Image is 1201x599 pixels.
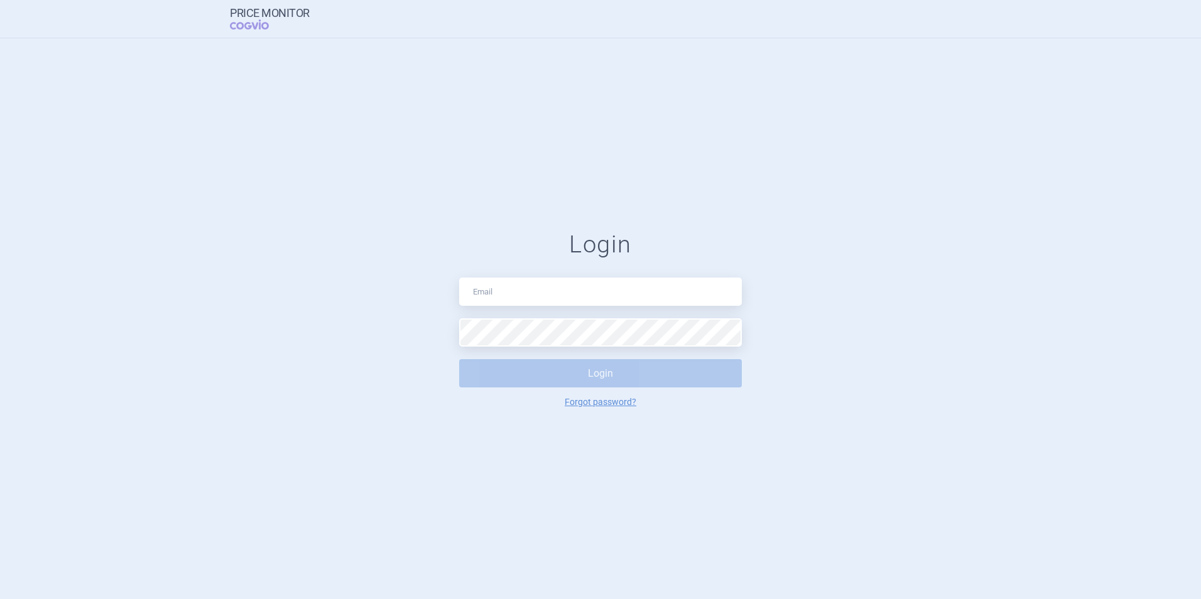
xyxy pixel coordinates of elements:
input: Email [459,278,742,306]
a: Price MonitorCOGVIO [230,7,310,31]
h1: Login [459,230,742,259]
span: COGVIO [230,19,286,30]
strong: Price Monitor [230,7,310,19]
button: Login [459,359,742,387]
a: Forgot password? [565,397,636,406]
